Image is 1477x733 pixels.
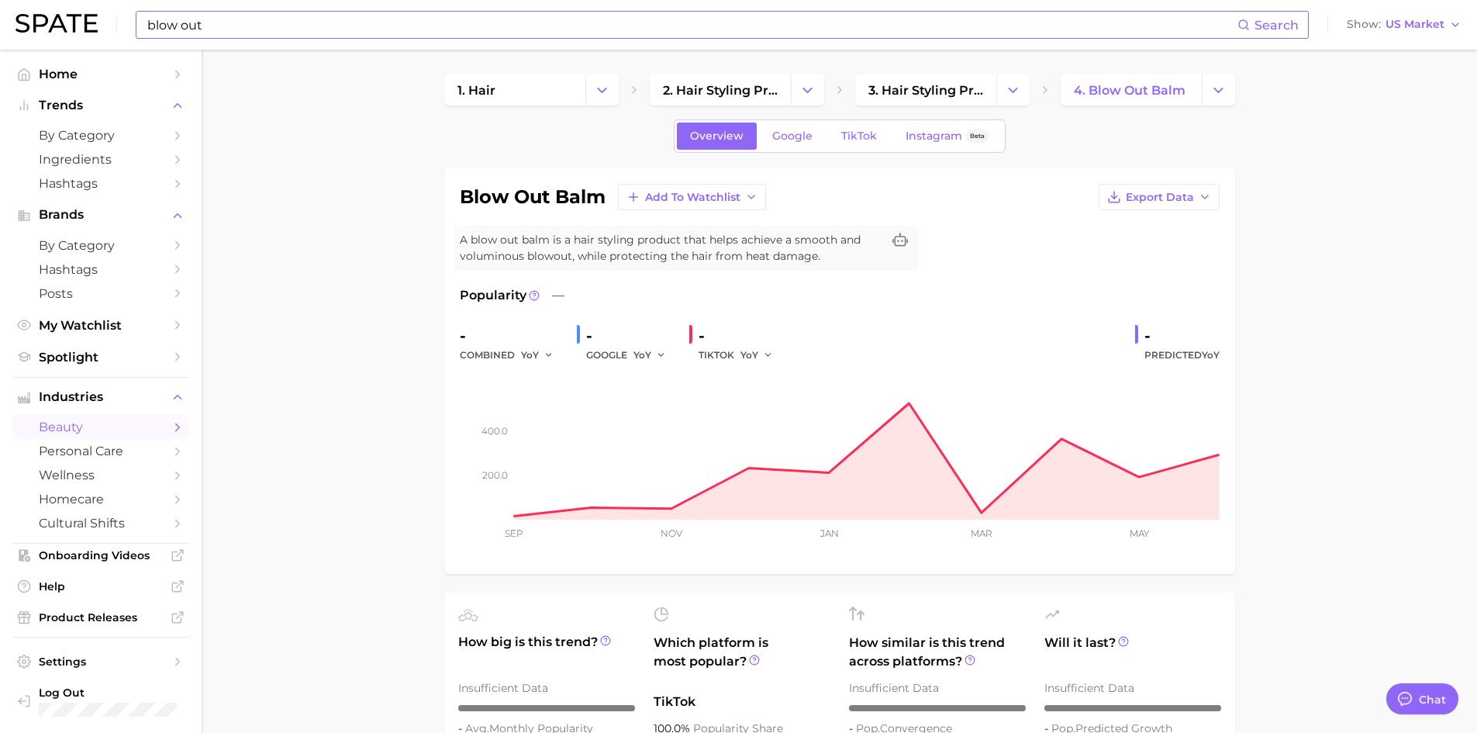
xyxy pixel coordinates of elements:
span: Predicted [1144,346,1220,365]
span: Ingredients [39,152,163,167]
span: homecare [39,492,163,507]
span: — [552,286,564,305]
span: US Market [1386,20,1444,29]
div: combined [460,346,564,365]
button: Change Category [791,74,824,105]
span: 4. blow out balm [1074,83,1185,98]
span: by Category [39,238,163,253]
span: Brands [39,208,163,222]
a: Google [759,123,826,150]
a: Product Releases [12,606,189,629]
a: cultural shifts [12,511,189,535]
span: 2. hair styling products [663,83,778,98]
span: Home [39,67,163,81]
tspan: Sep [505,527,523,539]
span: Industries [39,390,163,404]
span: Beta [970,130,985,143]
span: Product Releases [39,610,163,624]
span: Overview [690,130,744,143]
span: Instagram [906,130,962,143]
a: Log out. Currently logged in with e-mail marie.bieque@group-ibg.com. [12,681,189,721]
a: Ingredients [12,147,189,171]
span: YoY [633,348,651,361]
button: Change Category [1202,74,1235,105]
a: 2. hair styling products [650,74,791,105]
span: beauty [39,420,163,434]
a: Overview [677,123,757,150]
div: Insufficient Data [458,679,635,697]
span: personal care [39,444,163,458]
span: Search [1254,18,1299,33]
div: – / 10 [849,705,1026,711]
span: My Watchlist [39,318,163,333]
span: Hashtags [39,176,163,191]
div: - [699,323,784,348]
a: 3. hair styling products [855,74,996,105]
tspan: Mar [971,527,992,539]
span: Log Out [39,686,204,700]
a: by Category [12,123,189,147]
a: personal care [12,439,189,463]
span: Help [39,579,163,593]
button: Trends [12,94,189,117]
a: by Category [12,233,189,258]
tspan: Jan [819,527,838,539]
span: Show [1347,20,1381,29]
span: cultural shifts [39,516,163,531]
span: Onboarding Videos [39,548,163,562]
div: – / 10 [1044,705,1221,711]
a: Home [12,62,189,86]
div: TIKTOK [699,346,784,365]
span: A blow out balm is a hair styling product that helps achieve a smooth and voluminous blowout, whi... [460,232,882,265]
button: YoY [633,346,667,365]
a: 4. blow out balm [1061,74,1202,105]
span: Popularity [460,286,526,305]
a: wellness [12,463,189,487]
h1: blow out balm [460,188,606,206]
a: 1. hair [444,74,585,105]
span: Add to Watchlist [645,191,740,204]
span: Spotlight [39,350,163,365]
span: Export Data [1126,191,1194,204]
a: Help [12,575,189,598]
span: wellness [39,468,163,482]
span: YoY [1202,349,1220,361]
span: Trends [39,99,163,112]
span: YoY [740,348,758,361]
a: beauty [12,415,189,439]
tspan: Nov [661,527,683,539]
button: Change Category [585,74,619,105]
a: homecare [12,487,189,511]
div: Insufficient Data [849,679,1026,697]
span: by Category [39,128,163,143]
div: - [460,323,564,348]
span: TikTok [654,693,830,711]
a: Hashtags [12,258,189,282]
span: How big is this trend? [458,633,635,671]
a: TikTok [828,123,890,150]
input: Search here for a brand, industry, or ingredient [146,12,1237,38]
span: Which platform is most popular? [654,634,830,685]
a: Onboarding Videos [12,544,189,567]
img: SPATE [16,14,98,33]
span: 3. hair styling products [868,83,983,98]
a: Posts [12,282,189,306]
span: YoY [521,348,539,361]
button: Industries [12,386,189,409]
a: Spotlight [12,345,189,369]
a: My Watchlist [12,313,189,337]
div: - [586,323,677,348]
div: - [1144,323,1220,348]
span: How similar is this trend across platforms? [849,634,1026,671]
button: Export Data [1099,184,1220,210]
button: ShowUS Market [1343,15,1465,35]
button: YoY [521,346,554,365]
a: Settings [12,650,189,673]
div: Insufficient Data [1044,679,1221,697]
span: Google [772,130,813,143]
tspan: May [1129,527,1149,539]
span: 1. hair [457,83,495,98]
div: GOOGLE [586,346,677,365]
button: Change Category [996,74,1030,105]
span: TikTok [841,130,877,143]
